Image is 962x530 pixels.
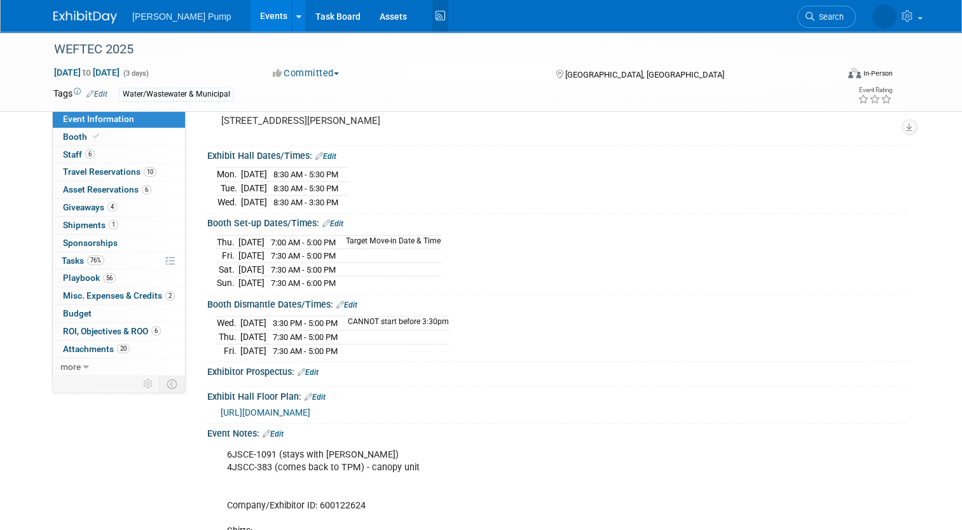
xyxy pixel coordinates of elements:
div: Exhibitor Prospectus: [207,362,909,379]
td: [DATE] [238,262,265,276]
td: CANNOT start before 3:30pm [340,316,449,330]
td: [DATE] [240,330,266,344]
span: [URL][DOMAIN_NAME] [221,407,310,418]
span: Shipments [63,220,118,230]
td: Tue. [217,182,241,196]
td: Target Move-in Date & Time [338,235,441,249]
span: to [81,67,93,78]
td: Sun. [217,276,238,290]
a: Edit [315,152,336,161]
span: Staff [63,149,95,160]
span: 7:30 AM - 5:00 PM [273,332,338,342]
td: Wed. [217,316,240,330]
a: Event Information [53,111,185,128]
a: Misc. Expenses & Credits2 [53,287,185,304]
a: Giveaways4 [53,199,185,216]
a: Edit [263,430,284,438]
button: Committed [268,67,344,80]
span: 7:30 AM - 5:00 PM [271,251,336,261]
span: 8:30 AM - 5:30 PM [273,170,338,179]
td: Fri. [217,344,240,357]
td: Fri. [217,249,238,263]
td: [DATE] [241,168,267,182]
td: Mon. [217,168,241,182]
a: Tasks76% [53,252,185,269]
a: Attachments20 [53,341,185,358]
span: 6 [151,326,161,336]
span: Playbook [63,273,116,283]
span: Sponsorships [63,238,118,248]
span: 6 [85,149,95,159]
img: ExhibitDay [53,11,117,24]
a: Search [797,6,856,28]
div: WEFTEC 2025 [50,38,821,61]
td: [DATE] [238,276,265,290]
td: Personalize Event Tab Strip [137,376,160,392]
span: 6 [142,185,151,194]
span: ROI, Objectives & ROO [63,326,161,336]
td: [DATE] [241,195,267,208]
span: (3 days) [122,69,149,78]
td: [DATE] [240,316,266,330]
span: 10 [144,167,156,177]
div: Exhibit Hall Floor Plan: [207,387,909,404]
div: In-Person [863,69,893,78]
span: Budget [63,308,92,318]
a: ROI, Objectives & ROO6 [53,323,185,340]
span: 2 [165,291,175,301]
a: Staff6 [53,146,185,163]
span: 3:30 PM - 5:00 PM [273,318,338,328]
span: Search [814,12,844,22]
span: Attachments [63,344,130,354]
span: 8:30 AM - 3:30 PM [273,198,338,207]
a: Asset Reservations6 [53,181,185,198]
span: 56 [103,273,116,283]
span: 7:30 AM - 6:00 PM [271,278,336,288]
span: [GEOGRAPHIC_DATA], [GEOGRAPHIC_DATA] [565,70,724,79]
td: [DATE] [240,344,266,357]
span: Event Information [63,114,134,124]
span: Booth [63,132,102,142]
span: 7:30 AM - 5:00 PM [271,265,336,275]
a: Budget [53,305,185,322]
td: Tags [53,87,107,102]
div: Event Rating [858,87,892,93]
div: Event Notes: [207,424,909,440]
img: Amanda Smith [872,4,897,29]
a: Edit [298,368,319,377]
a: Travel Reservations10 [53,163,185,180]
span: 7:30 AM - 5:00 PM [273,346,338,356]
td: Wed. [217,195,241,208]
span: Asset Reservations [63,184,151,194]
span: [DATE] [DATE] [53,67,120,78]
span: 1 [109,220,118,229]
div: Event Format [769,66,893,85]
td: [DATE] [241,182,267,196]
td: Toggle Event Tabs [160,376,186,392]
div: Exhibit Hall Dates/Times: [207,146,909,163]
div: Booth Dismantle Dates/Times: [207,295,909,311]
img: Format-Inperson.png [848,68,861,78]
a: Playbook56 [53,269,185,287]
pre: [STREET_ADDRESS][PERSON_NAME] [221,115,486,126]
span: Giveaways [63,202,117,212]
span: 20 [117,344,130,353]
span: [PERSON_NAME] Pump [132,11,231,22]
span: 4 [107,202,117,212]
div: Water/Wastewater & Municipal [119,88,234,101]
a: more [53,358,185,376]
a: Edit [305,393,326,402]
a: Edit [336,301,357,309]
a: Shipments1 [53,217,185,234]
span: more [60,362,81,372]
td: Sat. [217,262,238,276]
a: Edit [322,219,343,228]
span: Tasks [62,255,104,266]
span: 7:00 AM - 5:00 PM [271,238,336,247]
div: Booth Set-up Dates/Times: [207,214,909,230]
span: 76% [87,255,104,265]
td: Thu. [217,235,238,249]
a: Edit [86,90,107,99]
a: Booth [53,128,185,146]
span: Misc. Expenses & Credits [63,290,175,301]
